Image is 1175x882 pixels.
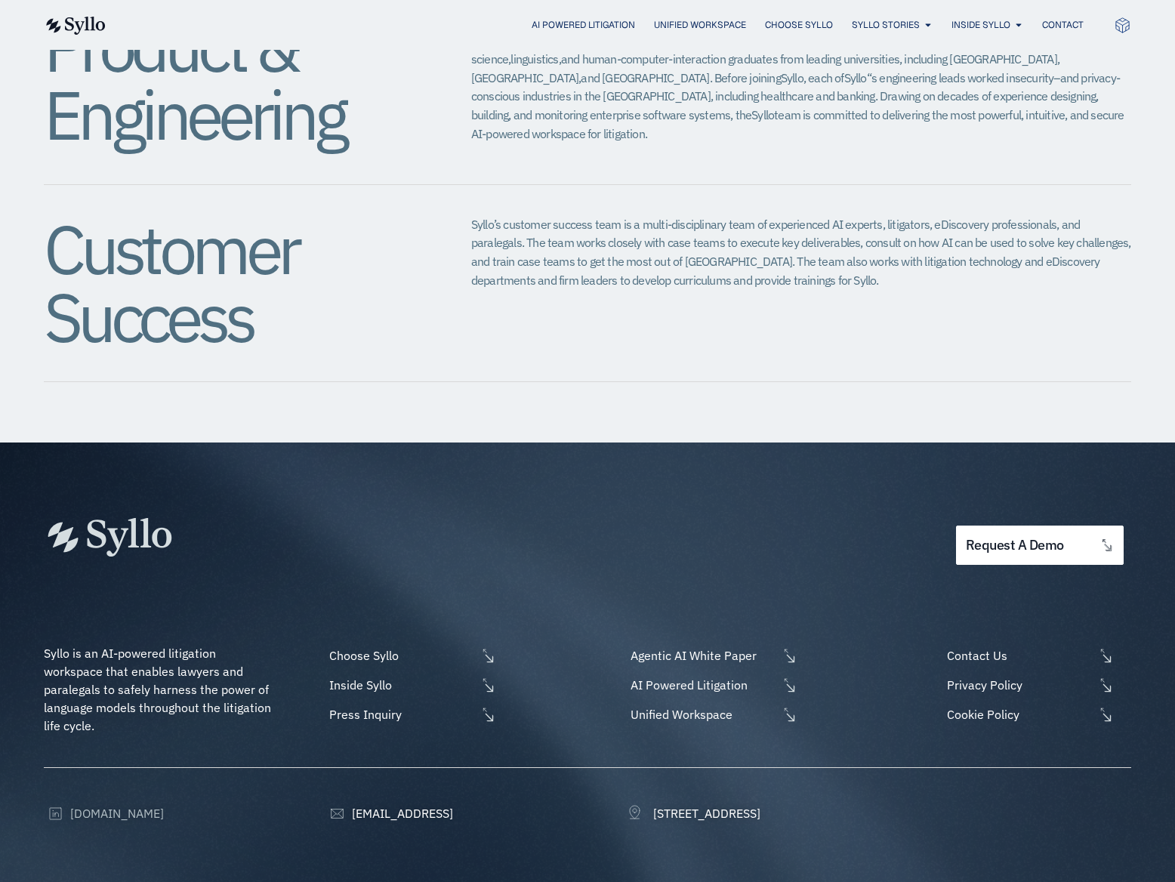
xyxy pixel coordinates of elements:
span: request a demo [966,538,1064,553]
span: [DOMAIN_NAME] [66,804,164,822]
a: Cookie Policy [943,705,1131,723]
span: and human-computer-interaction graduates from leading universities, including [GEOGRAPHIC_DATA], ... [471,51,1059,85]
span: team is committed to delivering the most powerful, intuitive, and secure AI-powered workspace for... [471,107,1124,141]
a: Syllo Stories [852,18,920,32]
a: Contact Us [943,646,1131,665]
span: Unified Workspace [627,705,778,723]
span: ‘ [867,70,869,85]
span: Syllo [781,70,803,85]
span: Syllo [751,107,774,122]
nav: Menu [136,18,1084,32]
span: AI Powered Litigation [627,676,778,694]
a: Unified Workspace [627,705,797,723]
span: Contact Us [943,646,1094,665]
a: Choose Syllo [765,18,833,32]
a: [DOMAIN_NAME] [44,804,164,822]
a: Inside Syllo [325,676,496,694]
a: request a demo [956,526,1124,566]
a: AI Powered Litigation [532,18,635,32]
span: Choose Syllo [325,646,476,665]
span: ‘ [869,70,871,85]
div: Menu Toggle [136,18,1084,32]
span: Privacy Policy [943,676,1094,694]
img: syllo [44,17,106,35]
a: [EMAIL_ADDRESS] [325,804,453,822]
span: Cookie Policy [943,705,1094,723]
span: Syllo [844,70,867,85]
span: , each of [803,70,844,85]
span: security [1015,70,1054,85]
a: Inside Syllo [951,18,1010,32]
h2: Product & Engineering [44,13,411,149]
span: [STREET_ADDRESS] [649,804,760,822]
span: – [1053,70,1059,85]
a: Unified Workspace [654,18,746,32]
span: s engineering leads worked in [871,70,1015,85]
a: Choose Syllo [325,646,496,665]
a: AI Powered Litigation [627,676,797,694]
span: and [GEOGRAPHIC_DATA]. Before joining [581,70,780,85]
h2: Customer Success [44,215,411,351]
span: Syllo is an AI-powered litigation workspace that enables lawyers and paralegals to safely harness... [44,646,274,733]
span: Inside Syllo [325,676,476,694]
span: Press Inquiry [325,705,476,723]
span: [EMAIL_ADDRESS] [348,804,453,822]
a: Press Inquiry [325,705,496,723]
a: Contact [1042,18,1084,32]
span: and privacy-conscious industries in the [GEOGRAPHIC_DATA], including healthcare and banking. Draw... [471,70,1120,122]
span: linguistics, [510,51,560,66]
a: Privacy Policy [943,676,1131,694]
a: Agentic AI White Paper [627,646,797,665]
p: Syllo’s customer success team is a multi-disciplinary team of experienced AI experts, litigators,... [471,215,1131,290]
span: Agentic AI White Paper [627,646,778,665]
a: [STREET_ADDRESS] [627,804,760,822]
